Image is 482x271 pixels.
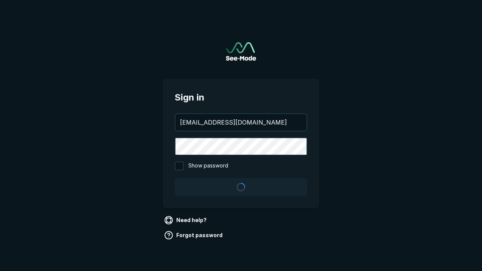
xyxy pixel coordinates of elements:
a: Go to sign in [226,42,256,61]
input: your@email.com [175,114,307,131]
span: Show password [188,161,228,171]
a: Forgot password [163,229,226,241]
a: Need help? [163,214,210,226]
span: Sign in [175,91,307,104]
img: See-Mode Logo [226,42,256,61]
